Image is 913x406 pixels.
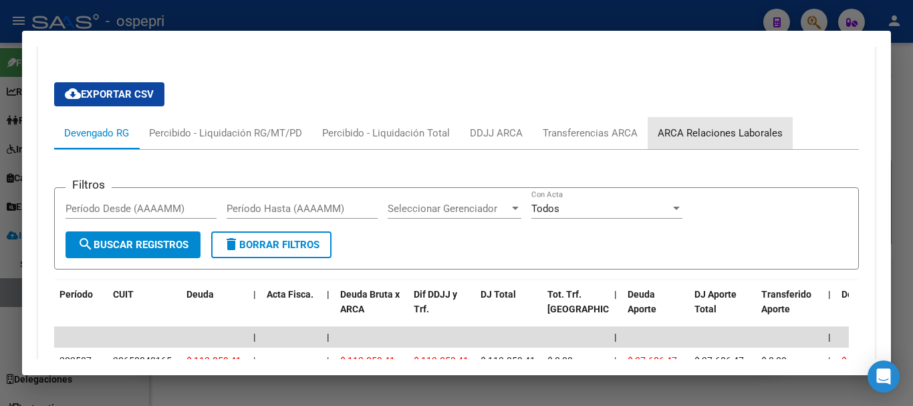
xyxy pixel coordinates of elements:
datatable-header-cell: Deuda Bruta x ARCA [335,280,408,339]
div: Transferencias ARCA [543,126,638,140]
datatable-header-cell: Tot. Trf. Bruto [542,280,609,339]
datatable-header-cell: DJ Total [475,280,542,339]
span: $ 37.686,47 [628,355,677,366]
button: Buscar Registros [66,231,201,258]
span: | [828,332,831,342]
span: Acta Fisca. [267,289,313,300]
span: | [253,289,256,300]
span: Exportar CSV [65,88,154,100]
span: | [327,355,329,366]
span: Borrar Filtros [223,239,319,251]
span: | [253,355,255,366]
span: | [828,289,831,300]
span: DJ Total [481,289,516,300]
span: 202507 [59,355,92,366]
datatable-header-cell: | [248,280,261,339]
div: DDJJ ARCA [470,126,523,140]
div: Open Intercom Messenger [868,361,900,393]
span: | [614,332,617,342]
span: | [327,332,330,342]
datatable-header-cell: CUIT [108,280,181,339]
datatable-header-cell: Acta Fisca. [261,280,321,339]
span: Seleccionar Gerenciador [388,203,509,215]
mat-icon: delete [223,236,239,252]
span: Tot. Trf. [GEOGRAPHIC_DATA] [547,289,638,315]
span: Período [59,289,93,300]
span: Deuda Aporte [628,289,656,315]
button: Borrar Filtros [211,231,332,258]
span: Dif DDJJ y Trf. [414,289,457,315]
span: Deuda Bruta x ARCA [340,289,400,315]
span: | [327,289,330,300]
datatable-header-cell: | [823,280,836,339]
span: | [253,332,256,342]
span: $ 37.686,47 [694,355,744,366]
span: | [828,355,830,366]
span: CUIT [113,289,134,300]
div: Percibido - Liquidación RG/MT/PD [149,126,302,140]
datatable-header-cell: Deuda [181,280,248,339]
div: 30658840165 [113,353,172,369]
datatable-header-cell: Dif DDJJ y Trf. [408,280,475,339]
span: Deuda Contr. [841,289,896,300]
span: Deuda [186,289,214,300]
h3: Filtros [66,177,112,192]
mat-icon: cloud_download [65,86,81,102]
div: Devengado RG [64,126,129,140]
div: Percibido - Liquidación Total [322,126,450,140]
span: | [614,355,616,366]
div: ARCA Relaciones Laborales [658,126,783,140]
datatable-header-cell: Deuda Aporte [622,280,689,339]
span: $ 75.372,94 [841,355,891,366]
span: $ 113.059,41 [414,355,469,366]
span: $ 0,00 [761,355,787,366]
span: $ 113.059,41 [340,355,395,366]
span: Todos [531,203,559,215]
button: Exportar CSV [54,82,164,106]
datatable-header-cell: Período [54,280,108,339]
span: Transferido Aporte [761,289,811,315]
span: $ 113.059,41 [481,355,535,366]
span: Buscar Registros [78,239,188,251]
datatable-header-cell: Deuda Contr. [836,280,903,339]
mat-icon: search [78,236,94,252]
span: $ 113.059,41 [186,355,241,366]
span: DJ Aporte Total [694,289,737,315]
span: $ 0,00 [547,355,573,366]
datatable-header-cell: Transferido Aporte [756,280,823,339]
datatable-header-cell: | [321,280,335,339]
datatable-header-cell: DJ Aporte Total [689,280,756,339]
datatable-header-cell: | [609,280,622,339]
span: | [614,289,617,300]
